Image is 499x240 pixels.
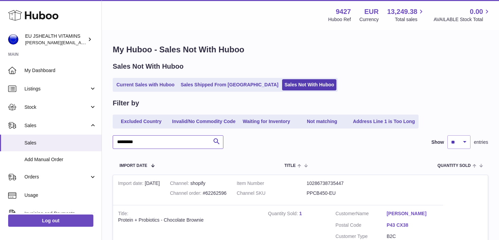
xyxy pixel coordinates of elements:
strong: Channel [170,181,190,188]
a: P43 CX38 [387,222,438,228]
span: Title [284,164,296,168]
span: Invoicing and Payments [24,210,89,217]
a: Excluded Country [114,116,168,127]
span: Sales [24,122,89,129]
span: Sales [24,140,96,146]
span: Quantity Sold [438,164,471,168]
span: [PERSON_NAME][EMAIL_ADDRESS][DOMAIN_NAME] [25,40,136,45]
strong: Import date [118,181,145,188]
dt: Channel SKU [237,190,307,196]
span: Total sales [395,16,425,23]
a: 1 [299,211,302,216]
h1: My Huboo - Sales Not With Huboo [113,44,488,55]
td: [DATE] [113,175,165,205]
a: Current Sales with Huboo [114,79,177,90]
strong: Title [118,211,128,218]
div: Protein + Probiotics - Chocolate Brownie [118,217,258,223]
a: Log out [8,215,93,227]
span: 0.00 [470,7,483,16]
a: Invalid/No Commodity Code [170,116,238,127]
div: EU JSHEALTH VITAMINS [25,33,86,46]
strong: 9427 [336,7,351,16]
span: Import date [119,164,147,168]
span: My Dashboard [24,67,96,74]
span: AVAILABLE Stock Total [433,16,491,23]
dd: 10286738735447 [307,180,376,187]
span: Customer [335,211,356,216]
div: #62262596 [170,190,227,196]
dd: B2C [387,233,438,240]
dt: Postal Code [335,222,387,230]
span: Orders [24,174,89,180]
a: Address Line 1 is Too Long [351,116,418,127]
div: shopify [170,180,227,187]
label: Show [431,139,444,145]
a: Sales Shipped From [GEOGRAPHIC_DATA] [178,79,281,90]
h2: Filter by [113,99,139,108]
a: Not matching [295,116,349,127]
a: 0.00 AVAILABLE Stock Total [433,7,491,23]
strong: Quantity Sold [268,211,299,218]
a: Waiting for Inventory [239,116,294,127]
div: Huboo Ref [328,16,351,23]
span: Listings [24,86,89,92]
span: Stock [24,104,89,110]
strong: EUR [364,7,378,16]
div: Currency [359,16,379,23]
span: 13,249.38 [387,7,417,16]
strong: Channel order [170,190,203,198]
dt: Customer Type [335,233,387,240]
span: Usage [24,192,96,199]
a: Sales Not With Huboo [282,79,336,90]
span: entries [474,139,488,145]
dt: Name [335,210,387,219]
a: [PERSON_NAME] [387,210,438,217]
h2: Sales Not With Huboo [113,62,184,71]
dt: Item Number [237,180,307,187]
a: 13,249.38 Total sales [387,7,425,23]
span: Add Manual Order [24,156,96,163]
dd: PPCB450-EU [307,190,376,196]
img: laura@jessicasepel.com [8,34,18,45]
